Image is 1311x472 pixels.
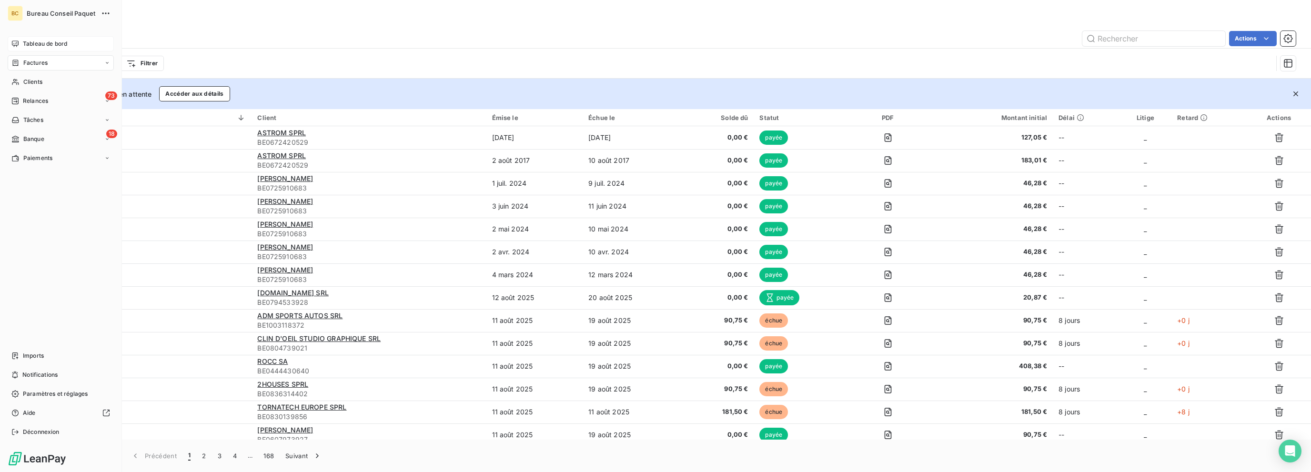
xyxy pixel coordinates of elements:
[935,384,1047,394] span: 90,75 €
[688,133,748,142] span: 0,00 €
[182,446,196,466] button: 1
[8,6,23,21] div: BC
[257,334,381,342] span: CLIN D'OEIL STUDIO GRAPHIQUE SRL
[1177,339,1190,347] span: +0 j
[688,247,748,257] span: 0,00 €
[688,114,748,121] div: Solde dû
[257,138,480,147] span: BE0672420529
[583,332,683,355] td: 19 août 2025
[27,10,95,17] span: Bureau Conseil Paquet
[759,268,788,282] span: payée
[688,293,748,302] span: 0,00 €
[257,366,480,376] span: BE0444430640
[242,448,258,463] span: …
[1144,156,1147,164] span: _
[257,380,308,388] span: 2HOUSES SPRL
[1279,440,1301,462] div: Open Intercom Messenger
[106,130,117,138] span: 18
[1177,316,1190,324] span: +0 j
[486,423,583,446] td: 11 août 2025
[257,289,329,297] span: [DOMAIN_NAME] SRL
[583,378,683,401] td: 19 août 2025
[23,78,42,86] span: Clients
[1177,114,1241,121] div: Retard
[257,161,480,170] span: BE0672420529
[486,149,583,172] td: 2 août 2017
[935,247,1047,257] span: 46,28 €
[23,135,44,143] span: Banque
[759,176,788,191] span: payée
[935,316,1047,325] span: 90,75 €
[486,241,583,263] td: 2 avr. 2024
[688,156,748,165] span: 0,00 €
[583,149,683,172] td: 10 août 2017
[1053,149,1119,172] td: --
[1144,248,1147,256] span: _
[257,197,313,205] span: [PERSON_NAME]
[258,446,280,466] button: 168
[1144,202,1147,210] span: _
[583,309,683,332] td: 19 août 2025
[583,126,683,149] td: [DATE]
[257,129,306,137] span: ASTROM SPRL
[486,378,583,401] td: 11 août 2025
[1144,293,1147,301] span: _
[1053,355,1119,378] td: --
[257,389,480,399] span: BE0836314402
[588,114,677,121] div: Échue le
[759,114,840,121] div: Statut
[583,241,683,263] td: 10 avr. 2024
[196,446,212,466] button: 2
[257,151,306,160] span: ASTROM SPRL
[257,266,313,274] span: [PERSON_NAME]
[1059,114,1114,121] div: Délai
[935,339,1047,348] span: 90,75 €
[23,97,48,105] span: Relances
[935,407,1047,417] span: 181,50 €
[759,405,788,419] span: échue
[1144,362,1147,370] span: _
[935,270,1047,280] span: 46,28 €
[935,293,1047,302] span: 20,87 €
[759,222,788,236] span: payée
[257,220,313,228] span: [PERSON_NAME]
[688,407,748,417] span: 181,50 €
[852,114,924,121] div: PDF
[935,224,1047,234] span: 46,28 €
[1144,339,1147,347] span: _
[22,371,58,379] span: Notifications
[486,172,583,195] td: 1 juil. 2024
[257,321,480,330] span: BE1003118372
[1252,114,1305,121] div: Actions
[257,403,346,411] span: TORNATECH EUROPE SPRL
[1053,423,1119,446] td: --
[935,362,1047,371] span: 408,38 €
[23,59,48,67] span: Factures
[688,201,748,211] span: 0,00 €
[23,154,52,162] span: Paiements
[212,446,227,466] button: 3
[688,384,748,394] span: 90,75 €
[1053,172,1119,195] td: --
[8,131,114,147] a: 18Banque
[1053,401,1119,423] td: 8 jours
[23,390,88,398] span: Paramètres et réglages
[583,263,683,286] td: 12 mars 2024
[583,172,683,195] td: 9 juil. 2024
[1082,31,1225,46] input: Rechercher
[583,195,683,218] td: 11 juin 2024
[688,339,748,348] span: 90,75 €
[8,112,114,128] a: Tâches
[257,311,343,320] span: ADM SPORTS AUTOS SRL
[688,179,748,188] span: 0,00 €
[8,151,114,166] a: Paiements
[1053,195,1119,218] td: --
[688,224,748,234] span: 0,00 €
[257,275,480,284] span: BE0725910683
[257,174,313,182] span: [PERSON_NAME]
[1053,286,1119,309] td: --
[1144,225,1147,233] span: _
[935,114,1047,121] div: Montant initial
[23,351,44,360] span: Imports
[23,428,60,436] span: Déconnexion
